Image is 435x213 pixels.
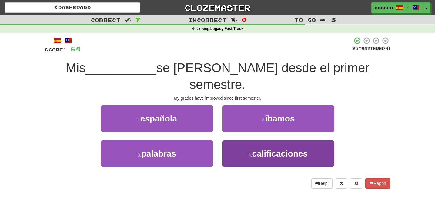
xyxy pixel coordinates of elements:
span: 3 [331,16,336,23]
span: española [140,114,177,123]
span: Mis [66,61,85,75]
span: 7 [135,16,140,23]
a: Dashboard [5,2,140,13]
span: 0 [242,16,247,23]
span: 64 [70,45,81,53]
span: calificaciones [252,149,308,158]
small: 4 . [249,153,252,157]
span: sassfb [375,5,393,11]
span: To go [295,17,316,23]
span: Incorrect [188,17,226,23]
span: se [PERSON_NAME] desde el primer semestre. [156,61,370,92]
a: sassfb / [371,2,423,13]
small: 2 . [262,118,265,122]
button: Help! [311,178,333,189]
div: / [45,37,81,44]
span: Score: [45,47,67,52]
span: __________ [85,61,156,75]
button: Report [365,178,390,189]
button: 2.íbamos [222,105,334,132]
small: 3 . [138,153,141,157]
span: : [320,18,327,23]
span: : [231,18,237,23]
span: Correct [91,17,120,23]
span: palabras [141,149,176,158]
span: / [406,5,409,9]
button: 1.española [101,105,213,132]
button: 4.calificaciones [222,140,334,167]
button: Round history (alt+y) [336,178,347,189]
div: Mastered [352,46,390,51]
span: 25 % [352,46,361,51]
a: Clozemaster [149,2,285,13]
span: : [125,18,131,23]
div: My grades have improved since first semester. [45,95,390,101]
button: 3.palabras [101,140,213,167]
strong: Legacy Fast Track [210,27,243,31]
span: íbamos [265,114,295,123]
small: 1 . [137,118,140,122]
